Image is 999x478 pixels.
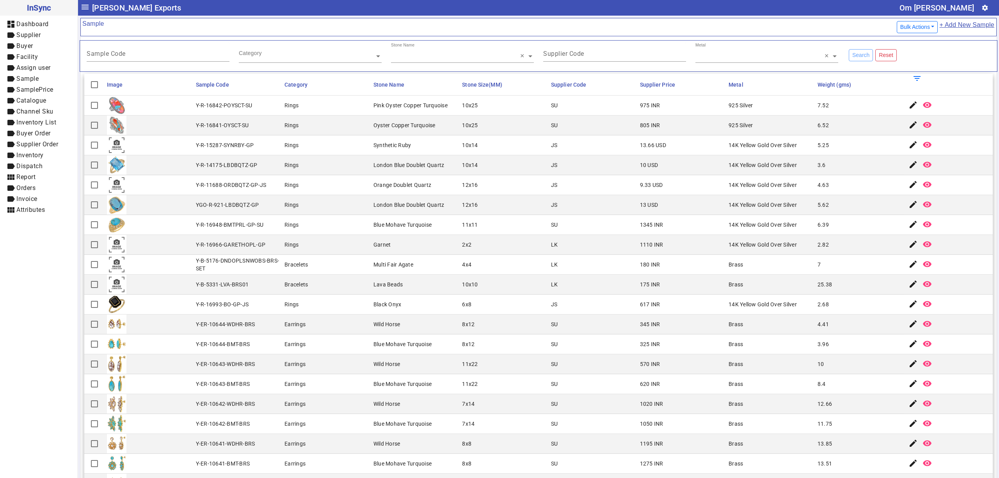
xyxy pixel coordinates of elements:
span: Supplier Price [640,82,675,88]
mat-icon: edit [908,458,918,468]
div: Blue Mohave Turquoise [373,340,432,348]
img: 705eca97-4079-4f28-9cc7-8b6550a4e3e3 [107,374,126,394]
span: Channel Sku [16,108,53,115]
mat-icon: label [6,30,16,40]
div: JS [551,161,558,169]
div: 13 USD [640,201,658,209]
div: Wild Horse [373,360,400,368]
div: 5.25 [818,141,829,149]
div: SU [551,121,558,129]
div: Earrings [284,340,306,348]
mat-icon: remove_red_eye [923,120,932,130]
mat-icon: remove_red_eye [923,220,932,229]
mat-label: Supplier Code [543,50,584,57]
div: 2.68 [818,300,829,308]
div: Y-ER-10642-BMT-BRS [196,420,250,428]
mat-label: Sample Code [87,50,126,57]
mat-icon: remove_red_eye [923,379,932,388]
div: Brass [729,281,743,288]
img: comingsoon.png [107,135,126,155]
mat-icon: view_module [6,172,16,182]
div: 570 INR [640,360,660,368]
mat-icon: edit [908,160,918,169]
div: 1050 INR [640,420,663,428]
div: 9.33 USD [640,181,663,189]
span: Assign user [16,64,51,71]
span: Metal [729,82,743,88]
div: 1275 INR [640,460,663,467]
div: Brass [729,380,743,388]
mat-icon: edit [908,120,918,130]
div: Y-ER-10641-BMT-BRS [196,460,250,467]
div: Rings [284,221,299,229]
span: [PERSON_NAME] Exports [92,2,181,14]
div: JS [551,201,558,209]
div: 14K Yellow Gold Over Silver [729,141,797,149]
span: Weight (gms) [818,82,851,88]
span: Attributes [16,206,45,213]
mat-icon: edit [908,359,918,368]
div: Bracelets [284,261,308,268]
div: Om [PERSON_NAME] [899,2,974,14]
span: Stone Size(MM) [462,82,502,88]
span: Report [16,173,36,181]
div: Blue Mohave Turquoise [373,380,432,388]
mat-icon: remove_red_eye [923,339,932,348]
mat-icon: edit [908,220,918,229]
div: Wild Horse [373,320,400,328]
div: Rings [284,121,299,129]
div: London Blue Doublet Quartz [373,161,444,169]
button: Bulk Actions [897,21,938,33]
div: 14K Yellow Gold Over Silver [729,221,797,229]
div: 8x8 [462,440,471,448]
div: SU [551,320,558,328]
div: Y-ER-10642-WDHR-BRS [196,400,255,408]
mat-icon: edit [908,439,918,448]
mat-icon: remove_red_eye [923,140,932,149]
span: Facility [16,53,38,60]
div: Brass [729,400,743,408]
span: Clear all [825,52,831,60]
span: Clear all [520,52,527,60]
div: Brass [729,340,743,348]
div: Y-ER-10643-BMT-BRS [196,380,250,388]
div: Blue Mohave Turquoise [373,460,432,467]
span: Supplier Order [16,140,58,148]
div: Earrings [284,460,306,467]
span: Dispatch [16,162,43,170]
mat-icon: label [6,74,16,84]
div: 8x12 [462,340,475,348]
div: Black Onyx [373,300,402,308]
mat-icon: edit [908,240,918,249]
span: Buyer Order [16,130,51,137]
button: Reset [875,49,897,61]
div: 7.52 [818,101,829,109]
mat-icon: edit [908,100,918,110]
div: Y-R-14175-LBDBQTZ-GP [196,161,258,169]
div: Rings [284,181,299,189]
div: Brass [729,320,743,328]
div: SU [551,340,558,348]
div: Y-ER-10644-BMT-BRS [196,340,250,348]
div: 10x14 [462,141,478,149]
mat-icon: remove_red_eye [923,240,932,249]
div: SU [551,460,558,467]
span: Inventory [16,151,44,159]
div: Y-R-16993-BO-GP-JS [196,300,249,308]
div: 25.38 [818,281,832,288]
div: 925 Silver [729,101,753,109]
div: Y-B-5176-DNDOPLSNWOBS-BRS-SET [196,257,280,272]
img: bbd6b1e1-0411-4a9a-8b1b-424c8a7c29d1 [107,116,126,135]
img: comingsoon.png [107,255,126,274]
div: Earrings [284,380,306,388]
div: 180 INR [640,261,660,268]
mat-icon: remove_red_eye [923,399,932,408]
div: 1020 INR [640,400,663,408]
mat-icon: label [6,151,16,160]
div: 14K Yellow Gold Over Silver [729,241,797,249]
img: d169d510-7052-4764-9cf0-f5a1ab276d02 [107,394,126,414]
div: Y-B-5331-LVA-BRS01 [196,281,249,288]
div: 12x16 [462,201,478,209]
span: Invoice [16,195,37,203]
mat-icon: menu [80,2,90,12]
